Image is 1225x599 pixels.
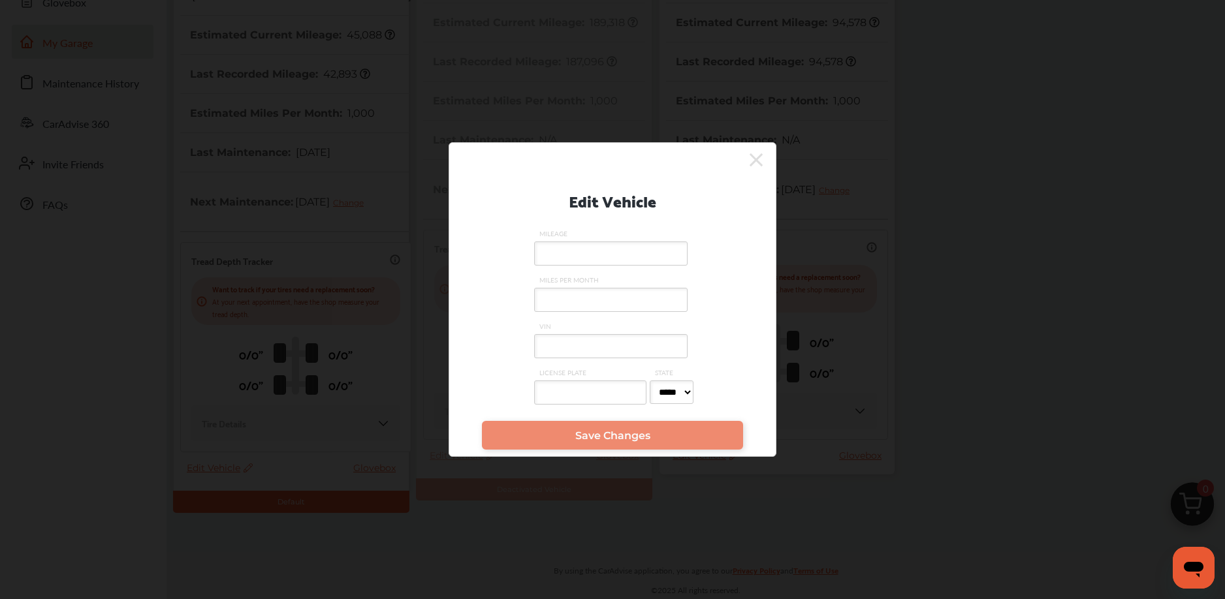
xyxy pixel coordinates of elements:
[534,380,646,405] input: LICENSE PLATE
[575,429,650,442] span: Save Changes
[650,368,697,377] span: STATE
[534,368,650,377] span: LICENSE PLATE
[534,229,691,238] span: MILEAGE
[534,334,688,358] input: VIN
[482,421,743,450] a: Save Changes
[534,322,691,331] span: VIN
[569,187,656,213] p: Edit Vehicle
[534,288,688,312] input: MILES PER MONTH
[534,275,691,284] span: MILES PER MONTH
[534,241,688,266] input: MILEAGE
[650,380,693,404] select: STATE
[1173,547,1215,589] iframe: Button to launch messaging window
